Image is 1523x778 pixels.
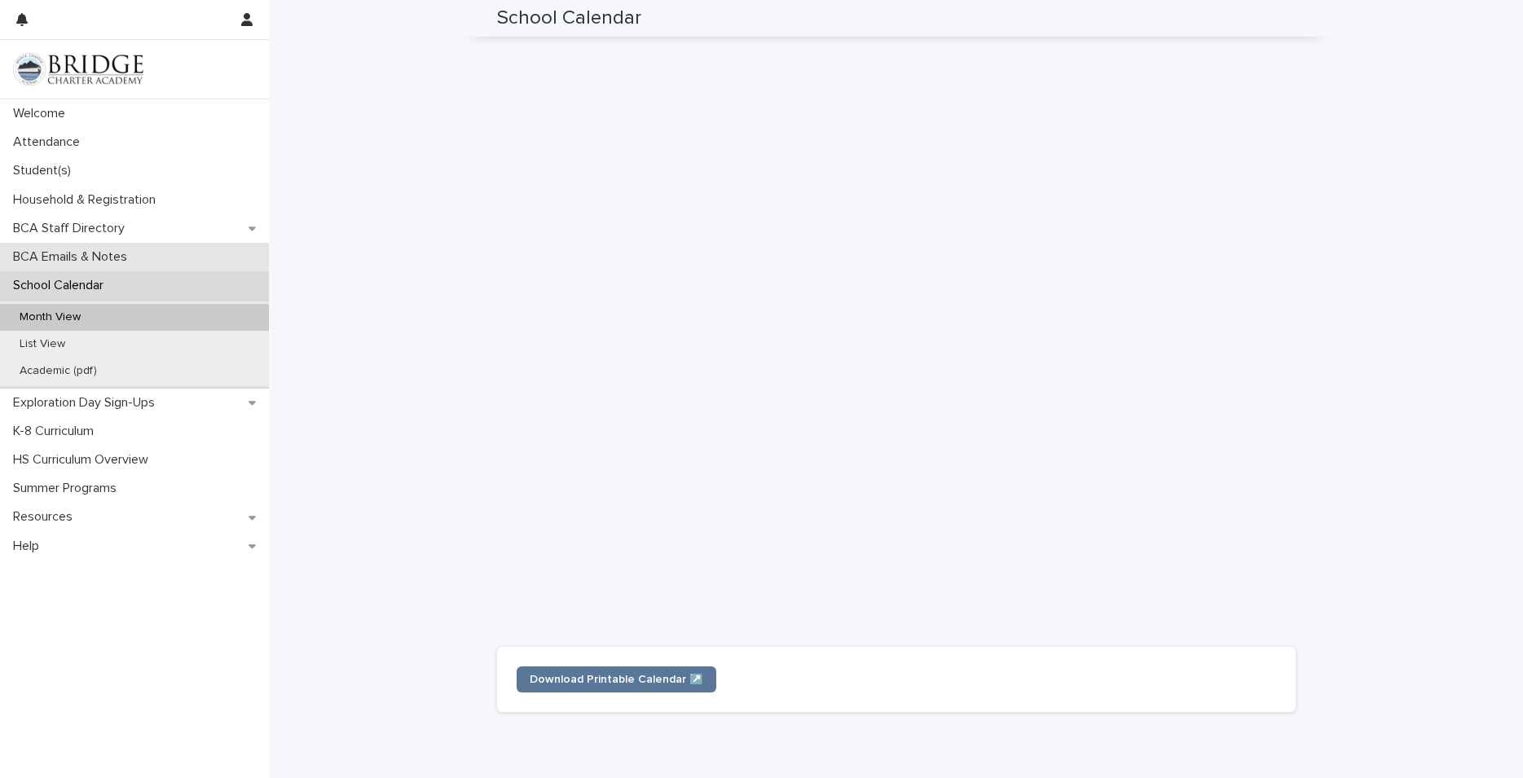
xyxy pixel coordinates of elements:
[7,221,138,236] p: BCA Staff Directory
[7,192,169,208] p: Household & Registration
[7,364,110,378] p: Academic (pdf)
[7,134,93,150] p: Attendance
[7,481,130,496] p: Summer Programs
[497,7,641,30] h2: School Calendar
[530,674,703,685] span: Download Printable Calendar ↗️
[7,395,168,411] p: Exploration Day Sign-Ups
[517,666,716,692] a: Download Printable Calendar ↗️
[7,106,78,121] p: Welcome
[7,163,84,178] p: Student(s)
[7,337,78,351] p: List View
[7,249,140,265] p: BCA Emails & Notes
[7,278,117,293] p: School Calendar
[7,424,107,439] p: K-8 Curriculum
[7,310,94,324] p: Month View
[7,538,52,554] p: Help
[7,452,161,468] p: HS Curriculum Overview
[7,509,86,525] p: Resources
[13,53,143,86] img: V1C1m3IdTEidaUdm9Hs0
